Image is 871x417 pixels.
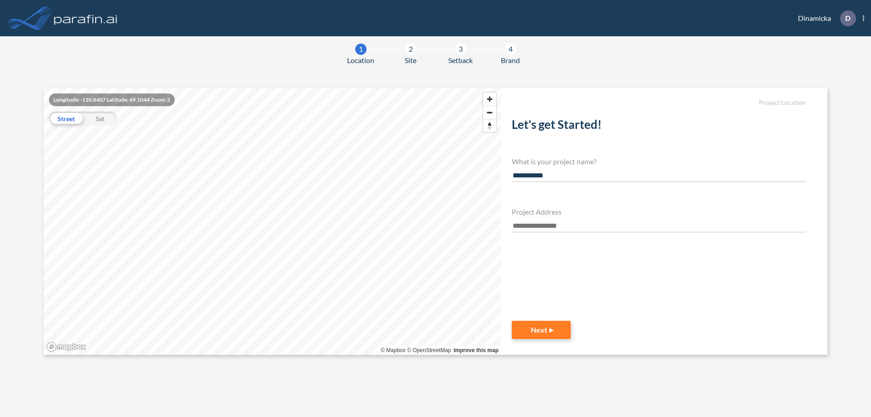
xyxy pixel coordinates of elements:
span: Setback [448,55,473,66]
h4: What is your project name? [512,157,806,166]
div: Dinamicka [784,10,864,26]
button: Reset bearing to north [483,119,496,132]
span: Location [347,55,374,66]
a: Mapbox homepage [46,342,86,352]
button: Zoom out [483,106,496,119]
div: Sat [83,112,117,125]
a: Improve this map [454,347,499,353]
a: Mapbox [381,347,406,353]
div: 1 [355,44,367,55]
a: OpenStreetMap [407,347,451,353]
p: D [845,14,851,22]
div: Street [49,112,83,125]
h5: Project Location [512,99,806,107]
h4: Project Address [512,207,806,216]
div: 4 [505,44,516,55]
div: Longitude: -110.8407 Latitude: 49.1044 Zoom: 2 [49,93,175,106]
h2: Let's get Started! [512,118,806,135]
div: 3 [455,44,466,55]
button: Zoom in [483,93,496,106]
span: Brand [501,55,520,66]
span: Site [405,55,416,66]
div: 2 [405,44,416,55]
button: Next [512,321,571,339]
canvas: Map [44,88,501,355]
img: logo [52,9,119,27]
